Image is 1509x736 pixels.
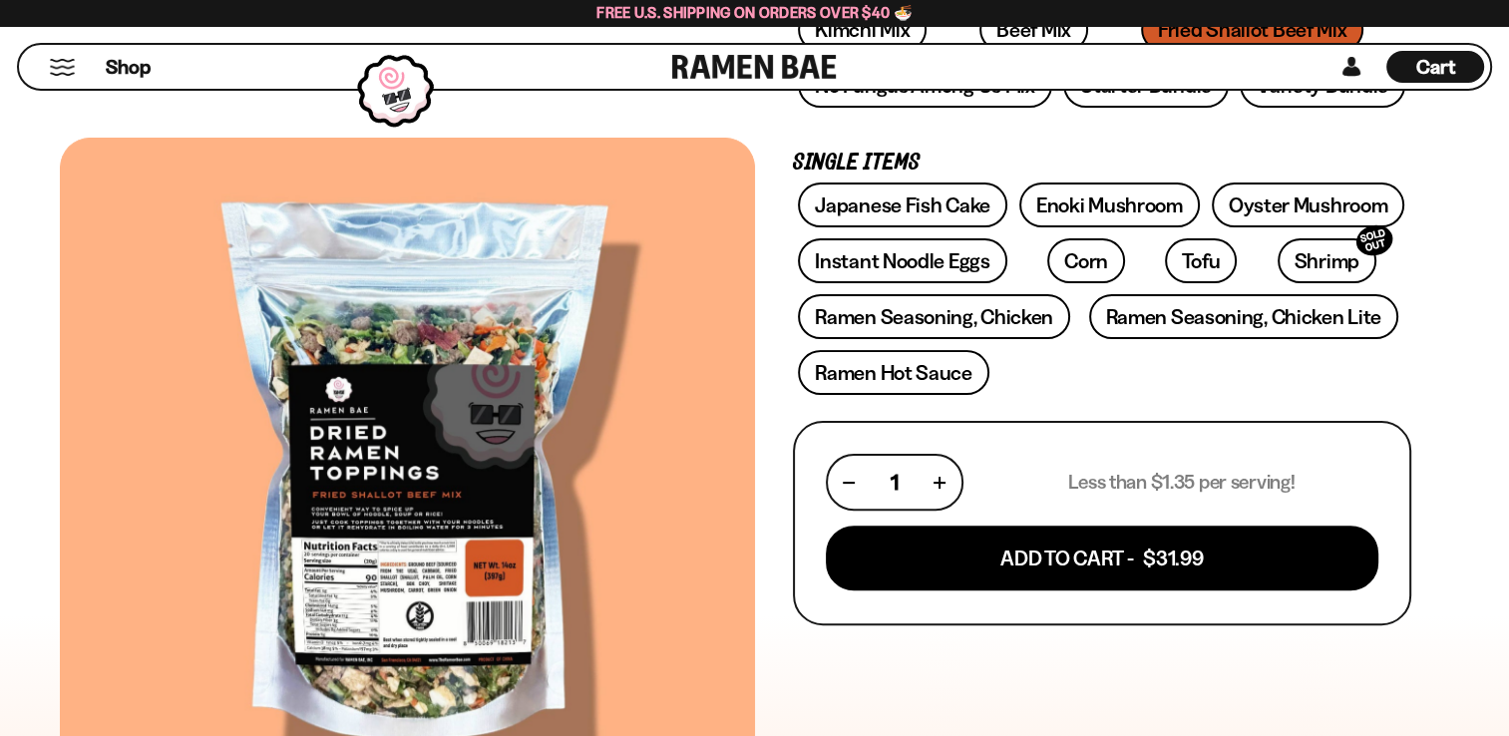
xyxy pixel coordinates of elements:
a: Oyster Mushroom [1212,183,1405,227]
span: Shop [106,54,151,81]
span: 1 [891,470,899,495]
button: Mobile Menu Trigger [49,59,76,76]
a: ShrimpSOLD OUT [1278,238,1376,283]
div: SOLD OUT [1352,221,1396,260]
span: Free U.S. Shipping on Orders over $40 🍜 [596,3,913,22]
a: Ramen Seasoning, Chicken [798,294,1070,339]
a: Corn [1047,238,1125,283]
a: Cart [1386,45,1484,89]
a: Shop [106,51,151,83]
button: Add To Cart - $31.99 [826,526,1378,590]
a: Tofu [1165,238,1237,283]
a: Japanese Fish Cake [798,183,1007,227]
p: Less than $1.35 per serving! [1068,470,1295,495]
span: Cart [1416,55,1455,79]
a: Ramen Seasoning, Chicken Lite [1089,294,1398,339]
a: Enoki Mushroom [1019,183,1200,227]
a: Instant Noodle Eggs [798,238,1006,283]
a: Ramen Hot Sauce [798,350,989,395]
p: Single Items [793,154,1411,173]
